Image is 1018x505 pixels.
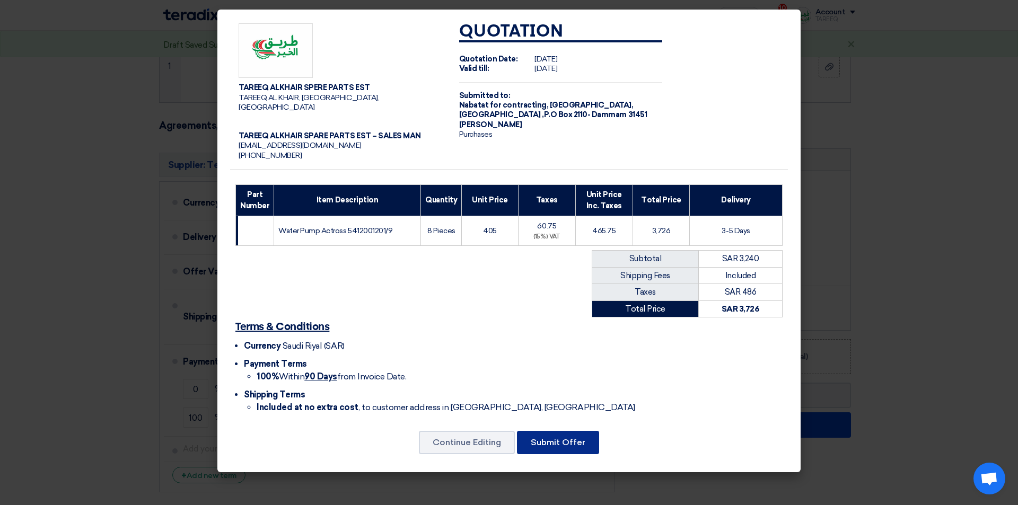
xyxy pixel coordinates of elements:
[973,463,1005,494] div: Open chat
[239,93,379,112] span: TAREEQ AL KHAIR, [GEOGRAPHIC_DATA], [GEOGRAPHIC_DATA]
[722,226,750,235] span: 3-5 Days
[421,184,462,216] th: Quantity
[518,184,575,216] th: Taxes
[239,151,302,160] span: [PHONE_NUMBER]
[283,341,345,351] span: Saudi Riyal (SAR)
[592,267,699,284] td: Shipping Fees
[459,120,522,129] span: [PERSON_NAME]
[244,389,305,400] span: Shipping Terms
[652,226,671,235] span: 3,726
[517,431,599,454] button: Submit Offer
[523,233,571,242] div: (15%) VAT
[459,23,564,40] strong: Quotation
[239,23,313,78] img: Company Logo
[592,251,699,268] td: Subtotal
[592,284,699,301] td: Taxes
[236,184,274,216] th: Part Number
[459,91,511,100] strong: Submitted to:
[239,131,442,141] div: TAREEQ ALKHAIR SPARE PARTS EST – SALES MAN
[459,101,548,110] span: Nabatat for contracting,
[244,341,280,351] span: Currency
[274,184,421,216] th: Item Description
[483,226,497,235] span: 405
[459,130,493,139] span: Purchases
[239,83,442,93] div: TAREEQ ALKHAIR SPERE PARTS EST
[257,371,279,382] strong: 100%
[699,251,783,268] td: SAR 3,240
[419,431,515,454] button: Continue Editing
[722,304,760,314] strong: SAR 3,726
[537,222,556,231] span: 60.75
[633,184,690,216] th: Total Price
[459,64,489,73] strong: Valid till:
[244,359,307,369] span: Payment Terms
[278,226,392,235] span: Water Pump Actross 5412001201/9
[257,371,406,382] span: Within from Invoice Date.
[592,226,616,235] span: 465.75
[534,55,557,64] span: [DATE]
[575,184,633,216] th: Unit Price Inc. Taxes
[304,371,337,382] u: 90 Days
[459,101,647,119] span: [GEOGRAPHIC_DATA], [GEOGRAPHIC_DATA] ,P.O Box 2110- Dammam 31451
[690,184,783,216] th: Delivery
[725,271,756,280] span: Included
[235,322,329,332] u: Terms & Conditions
[257,401,783,414] li: , to customer address in [GEOGRAPHIC_DATA], [GEOGRAPHIC_DATA]
[725,287,757,297] span: SAR 486
[257,402,358,412] strong: Included at no extra cost
[239,141,362,150] span: [EMAIL_ADDRESS][DOMAIN_NAME]
[427,226,455,235] span: 8 Pieces
[462,184,519,216] th: Unit Price
[534,64,557,73] span: [DATE]
[459,55,518,64] strong: Quotation Date:
[592,300,699,317] td: Total Price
